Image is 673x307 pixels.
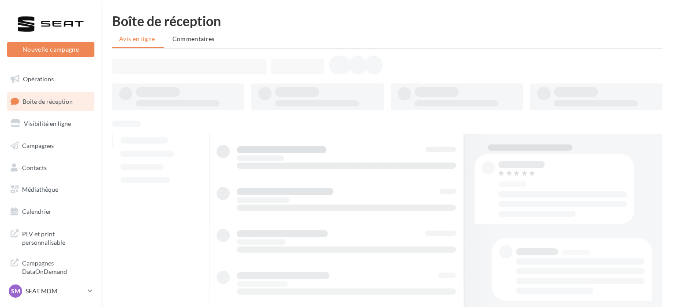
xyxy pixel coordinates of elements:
span: Contacts [22,163,47,171]
a: PLV et print personnalisable [5,224,96,250]
span: Boîte de réception [22,97,73,105]
a: Visibilité en ligne [5,114,96,133]
span: SM [11,287,20,296]
a: Campagnes [5,136,96,155]
a: Campagnes DataOnDemand [5,254,96,280]
span: Médiathèque [22,186,58,193]
a: Contacts [5,159,96,177]
p: SEAT MDM [26,287,84,296]
span: Opérations [23,75,54,83]
span: Commentaires [172,35,215,42]
a: SM SEAT MDM [7,283,94,299]
span: Campagnes [22,142,54,149]
span: Visibilité en ligne [24,120,71,127]
button: Nouvelle campagne [7,42,94,57]
a: Boîte de réception [5,92,96,111]
span: Campagnes DataOnDemand [22,257,91,276]
a: Médiathèque [5,180,96,199]
span: Calendrier [22,208,52,215]
div: Boîte de réception [112,14,662,27]
span: PLV et print personnalisable [22,228,91,247]
a: Calendrier [5,202,96,221]
a: Opérations [5,70,96,88]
